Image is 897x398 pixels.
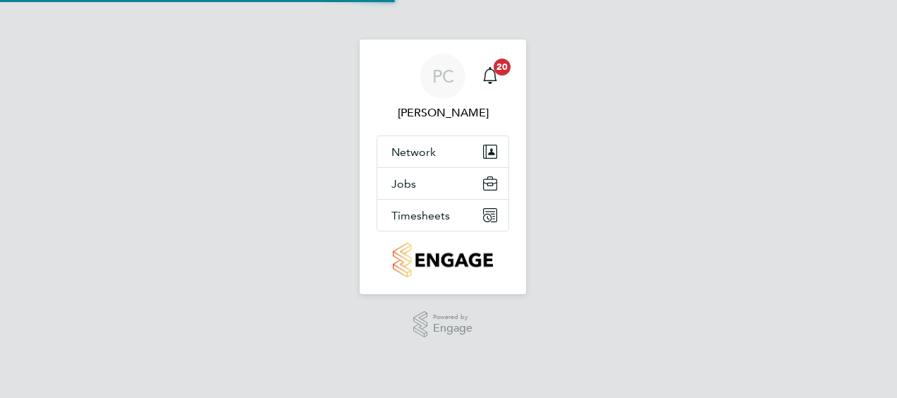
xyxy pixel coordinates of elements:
button: Jobs [377,168,508,199]
span: Paul Cronin [377,104,509,121]
img: countryside-properties-logo-retina.png [393,243,492,277]
span: Timesheets [391,209,450,222]
span: Engage [433,322,472,334]
button: Network [377,136,508,167]
span: Jobs [391,177,416,191]
button: Timesheets [377,200,508,231]
span: Powered by [433,311,472,323]
span: Network [391,145,436,159]
span: 20 [494,59,511,76]
a: Powered byEngage [413,311,473,338]
span: PC [432,67,454,85]
nav: Main navigation [360,40,526,294]
a: 20 [476,54,504,99]
a: Go to home page [377,243,509,277]
a: PC[PERSON_NAME] [377,54,509,121]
